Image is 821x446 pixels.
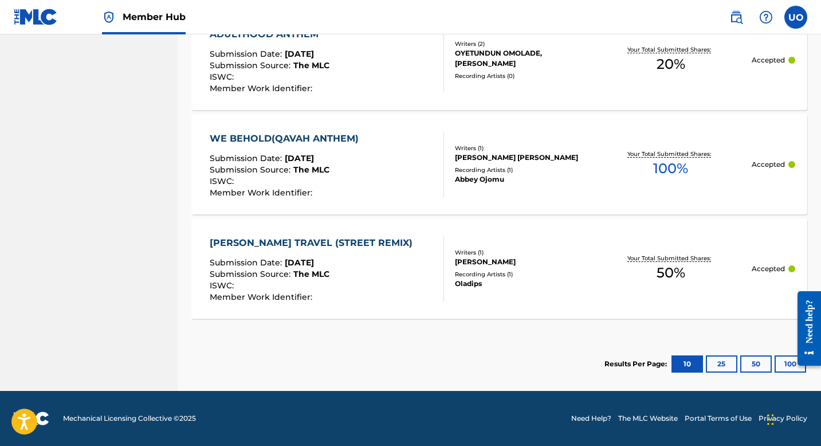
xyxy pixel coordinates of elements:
[455,152,590,163] div: [PERSON_NAME] [PERSON_NAME]
[455,248,590,257] div: Writers ( 1 )
[571,413,611,424] a: Need Help?
[293,165,329,175] span: The MLC
[455,144,590,152] div: Writers ( 1 )
[740,355,772,373] button: 50
[210,292,315,302] span: Member Work Identifier :
[293,60,329,71] span: The MLC
[123,10,186,24] span: Member Hub
[775,355,806,373] button: 100
[455,270,590,279] div: Recording Artists ( 1 )
[657,54,685,75] span: 20 %
[725,6,748,29] a: Public Search
[210,49,285,59] span: Submission Date :
[285,49,314,59] span: [DATE]
[767,402,774,437] div: Drag
[455,257,590,267] div: [PERSON_NAME]
[210,269,293,279] span: Submission Source :
[653,158,688,179] span: 100 %
[752,264,785,274] p: Accepted
[210,280,237,291] span: ISWC :
[627,150,714,158] p: Your Total Submitted Shares:
[627,45,714,54] p: Your Total Submitted Shares:
[759,10,773,24] img: help
[671,355,703,373] button: 10
[14,412,49,425] img: logo
[752,159,785,170] p: Accepted
[604,359,670,369] p: Results Per Page:
[191,10,807,110] a: ADULTHOOD ANTHEMSubmission Date:[DATE]Submission Source:The MLCISWC:Member Work Identifier:Writer...
[210,72,237,82] span: ISWC :
[755,6,777,29] div: Help
[685,413,752,424] a: Portal Terms of Use
[191,114,807,214] a: WE BEHOLD(QAVAH ANTHEM)Submission Date:[DATE]Submission Source:The MLCISWC:Member Work Identifier...
[784,6,807,29] div: User Menu
[210,60,293,71] span: Submission Source :
[759,413,807,424] a: Privacy Policy
[657,263,685,283] span: 50 %
[63,413,196,424] span: Mechanical Licensing Collective © 2025
[789,283,821,375] iframe: Resource Center
[210,176,237,186] span: ISWC :
[210,83,315,93] span: Member Work Identifier :
[285,153,314,163] span: [DATE]
[764,391,821,446] iframe: Chat Widget
[210,153,285,163] span: Submission Date :
[706,355,737,373] button: 25
[102,10,116,24] img: Top Rightsholder
[210,132,364,146] div: WE BEHOLD(QAVAH ANTHEM)
[752,55,785,65] p: Accepted
[455,48,590,69] div: OYETUNDUN OMOLADE, [PERSON_NAME]
[729,10,743,24] img: search
[455,166,590,174] div: Recording Artists ( 1 )
[285,257,314,268] span: [DATE]
[210,187,315,198] span: Member Work Identifier :
[455,279,590,289] div: Oladips
[627,254,714,263] p: Your Total Submitted Shares:
[191,218,807,319] a: [PERSON_NAME] TRAVEL (STREET REMIX)Submission Date:[DATE]Submission Source:The MLCISWC:Member Wor...
[210,165,293,175] span: Submission Source :
[455,72,590,80] div: Recording Artists ( 0 )
[618,413,678,424] a: The MLC Website
[14,9,58,25] img: MLC Logo
[293,269,329,279] span: The MLC
[455,174,590,185] div: Abbey Ojomu
[455,40,590,48] div: Writers ( 2 )
[210,257,285,268] span: Submission Date :
[210,236,418,250] div: [PERSON_NAME] TRAVEL (STREET REMIX)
